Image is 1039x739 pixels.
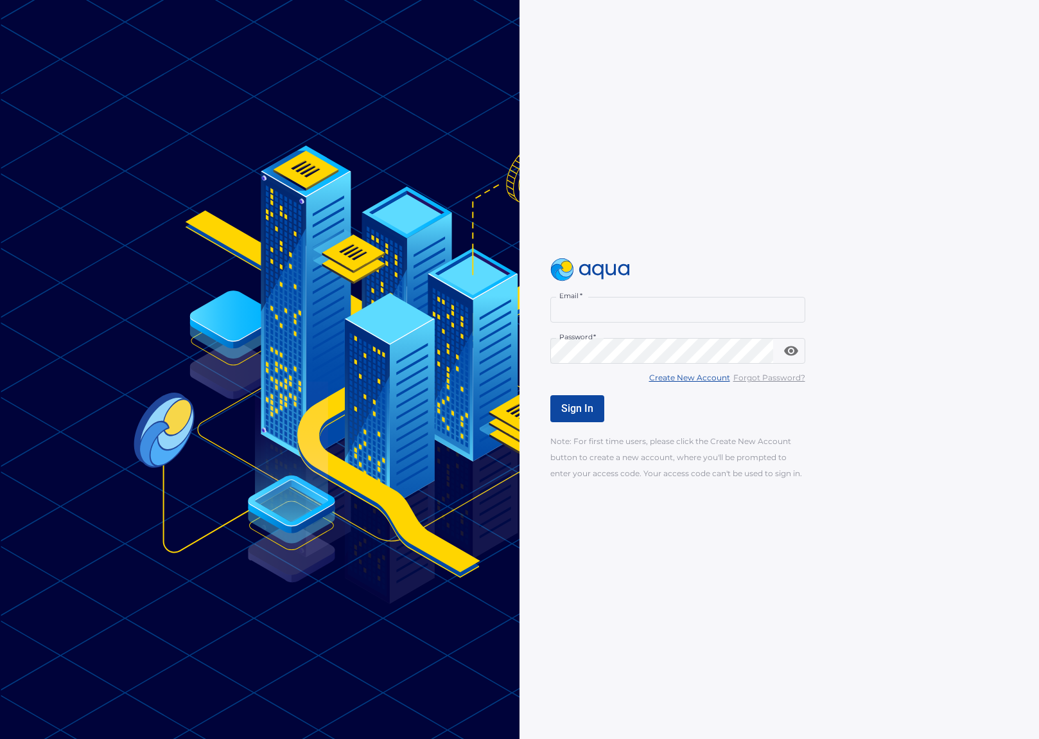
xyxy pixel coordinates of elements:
u: Forgot Password? [733,373,805,382]
span: Note: For first time users, please click the Create New Account button to create a new account, w... [550,436,802,478]
button: Sign In [550,395,604,422]
u: Create New Account [649,373,730,382]
img: logo [550,258,630,281]
label: Email [559,291,582,301]
label: Password [559,332,596,342]
button: toggle password visibility [778,338,804,364]
span: Sign In [561,402,593,414]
